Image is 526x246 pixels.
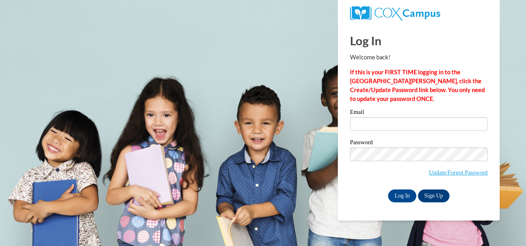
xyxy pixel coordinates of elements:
input: Log In [388,189,416,202]
strong: If this is your FIRST TIME logging in to the [GEOGRAPHIC_DATA][PERSON_NAME], click the Create/Upd... [350,69,485,102]
a: Sign Up [418,189,450,202]
h1: Log In [350,32,488,49]
p: Welcome back! [350,53,488,62]
label: Email [350,109,488,117]
a: COX Campus [350,9,440,16]
label: Password [350,139,488,147]
img: COX Campus [350,6,440,21]
a: Update/Forgot Password [429,169,488,176]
